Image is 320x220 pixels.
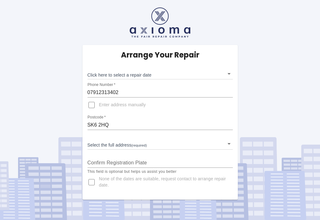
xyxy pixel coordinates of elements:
[130,7,190,37] img: axioma
[87,169,233,175] p: This field is optional but helps us assist you better
[87,115,106,120] label: Postcode
[87,82,115,87] label: Phone Number
[121,50,199,60] h5: Arrange Your Repair
[99,102,146,108] span: Enter address manually
[99,176,228,188] span: None of the dates are suitable, request contact to arrange repair date.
